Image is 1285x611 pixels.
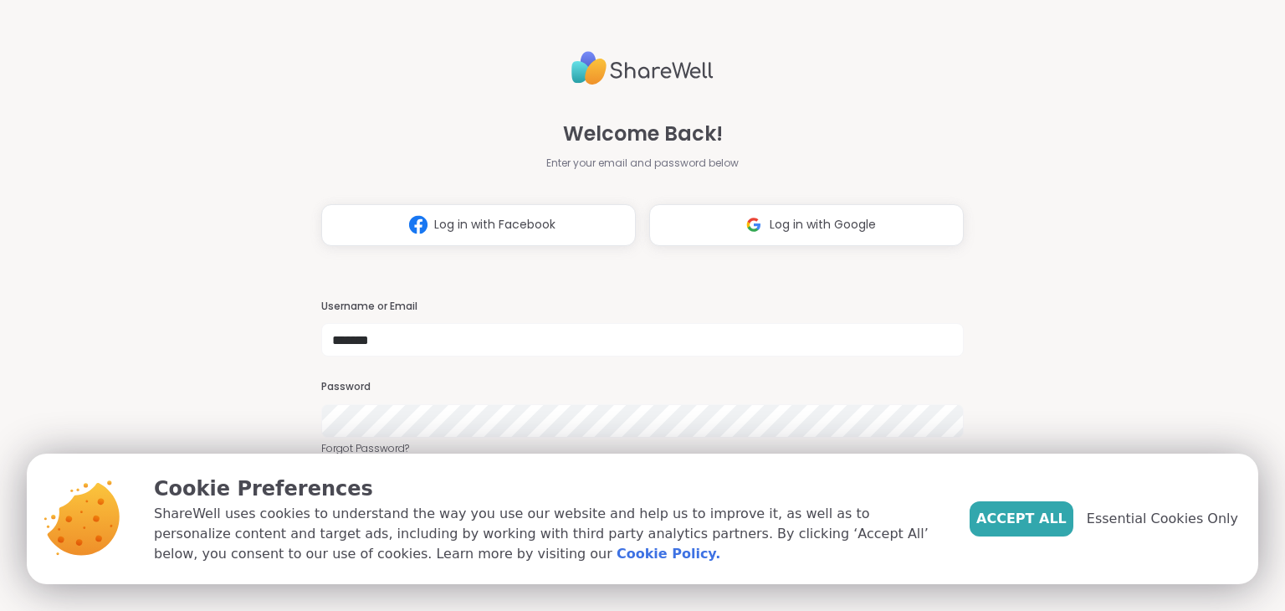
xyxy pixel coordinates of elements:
[154,504,943,564] p: ShareWell uses cookies to understand the way you use our website and help us to improve it, as we...
[321,204,636,246] button: Log in with Facebook
[770,216,876,234] span: Log in with Google
[571,44,714,92] img: ShareWell Logo
[154,474,943,504] p: Cookie Preferences
[546,156,739,171] span: Enter your email and password below
[563,119,723,149] span: Welcome Back!
[321,300,964,314] h3: Username or Email
[321,380,964,394] h3: Password
[738,209,770,240] img: ShareWell Logomark
[970,501,1073,537] button: Accept All
[402,209,434,240] img: ShareWell Logomark
[1087,509,1238,529] span: Essential Cookies Only
[434,216,555,234] span: Log in with Facebook
[976,509,1067,529] span: Accept All
[321,441,964,456] a: Forgot Password?
[617,544,720,564] a: Cookie Policy.
[649,204,964,246] button: Log in with Google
